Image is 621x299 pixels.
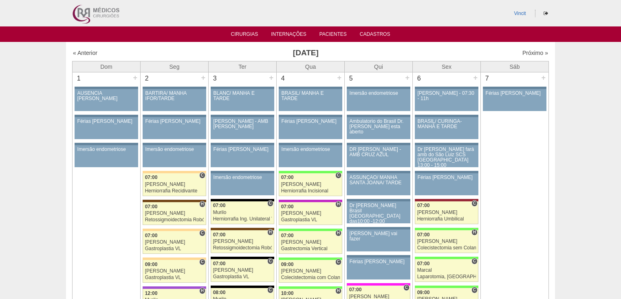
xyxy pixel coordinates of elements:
a: C 07:00 [PERSON_NAME] Herniorrafia Recidivante [143,173,206,196]
span: 07:00 [213,232,226,238]
a: ASSUNÇÃO/ MANHÃ SANTA JOANA/ TARDE [347,173,410,195]
div: 2 [141,72,153,85]
th: Sáb [481,61,549,72]
a: BLANC/ MANHÃ E TARDE [211,89,274,111]
a: Férias [PERSON_NAME] [415,173,478,195]
div: Imersão endometriose [77,147,136,152]
a: H 07:00 [PERSON_NAME] Retossigmoidectomia Robótica [211,230,274,253]
div: Marcal [417,268,476,273]
div: Key: Brasil [279,286,342,289]
div: Férias [PERSON_NAME] [486,91,544,96]
div: [PERSON_NAME] vai fazer [350,231,408,242]
a: Férias [PERSON_NAME] [483,89,546,111]
div: Herniorrafia Recidivante [145,188,204,194]
div: Dr [PERSON_NAME] fará amb do São Luiz SCS [GEOGRAPHIC_DATA] 13:00 - 15:00 [418,147,476,168]
div: + [268,72,275,83]
div: Key: Brasil [279,229,342,231]
a: Internações [271,31,306,39]
span: Consultório [267,287,273,293]
span: Hospital [199,201,205,207]
a: H 07:00 [PERSON_NAME] Gastrectomia Vertical [279,231,342,254]
a: Próximo » [522,50,548,56]
span: Consultório [471,200,478,207]
div: Ambulatorio do Brasil Dr. [PERSON_NAME] esta aberto [350,119,408,135]
span: 07:00 [145,233,158,238]
a: Dr [PERSON_NAME] fará amb do São Luiz SCS [GEOGRAPHIC_DATA] 13:00 - 15:00 [415,145,478,167]
div: BRASIL/ CURINGA- MANHÃ E TARDE [418,119,476,129]
div: Key: Aviso [347,255,410,258]
a: Pacientes [319,31,347,39]
div: Key: Aviso [415,115,478,117]
a: C 09:00 [PERSON_NAME] Gastroplastia VL [143,260,206,283]
div: Key: Maria Braido [279,200,342,202]
a: Vincit [514,11,526,16]
a: C 07:00 [PERSON_NAME] Gastroplastia VL [143,231,206,254]
div: + [200,72,207,83]
div: Gastroplastia VL [281,217,340,223]
span: 08:00 [213,290,226,295]
div: Key: Brasil [415,257,478,259]
div: [PERSON_NAME] [281,268,340,274]
span: 10:00 [281,290,294,296]
span: Consultório [335,172,341,179]
div: Key: Aviso [143,143,206,145]
div: [PERSON_NAME] [145,211,204,216]
span: 07:00 [281,204,294,210]
h3: [DATE] [187,47,425,59]
div: BARTIRA/ MANHÃ IFOR/TARDE [145,91,204,101]
span: 07:00 [145,204,158,210]
a: BARTIRA/ MANHÃ IFOR/TARDE [143,89,206,111]
div: Key: Sírio Libanês [415,199,478,201]
div: Key: Pro Matre [347,283,410,286]
span: 07:00 [145,175,158,180]
span: Consultório [199,230,205,236]
div: 4 [277,72,289,85]
div: Laparotomia, [GEOGRAPHIC_DATA], Drenagem, Bridas VL [417,274,476,279]
div: Key: Santa Joana [143,200,206,202]
span: Consultório [199,259,205,265]
div: Key: Aviso [143,115,206,117]
div: Key: Aviso [279,115,342,117]
div: 3 [209,72,221,85]
div: Gastroplastia VL [213,274,272,279]
div: Key: Blanc [211,257,274,259]
div: [PERSON_NAME] [281,240,340,245]
div: Férias [PERSON_NAME] [350,259,408,264]
div: [PERSON_NAME] [213,239,272,244]
div: Imersão endometriose [282,147,340,152]
div: Key: Aviso [483,87,546,89]
a: Dr [PERSON_NAME] Brasil [GEOGRAPHIC_DATA] das10:00 -12:00 [347,201,410,223]
div: Key: Aviso [211,171,274,173]
span: Hospital [335,230,341,236]
span: Consultório [471,258,478,264]
a: BRASIL/ MANHÃ E TARDE [279,89,342,111]
div: Key: Aviso [279,87,342,89]
span: 12:00 [145,290,158,296]
div: Key: Aviso [211,143,274,145]
a: H 07:00 [PERSON_NAME] Gastroplastia VL [279,202,342,225]
a: [PERSON_NAME] - 07:30 - 11h [415,89,478,111]
div: Key: Aviso [279,143,342,145]
div: Imersão endometriose [145,147,204,152]
div: Murilo [213,210,272,215]
div: Férias [PERSON_NAME] [77,119,136,124]
div: Retossigmoidectomia Robótica [213,245,272,251]
span: 07:00 [281,175,294,180]
div: Key: Santa Joana [211,228,274,230]
div: Gastrectomia Vertical [281,246,340,251]
a: Imersão endometriose [211,173,274,195]
a: C 07:00 Murilo Herniorrafia Ing. Unilateral VL [211,201,274,224]
a: Férias [PERSON_NAME] [143,117,206,139]
div: Gastroplastia VL [145,246,204,251]
span: Hospital [335,201,341,207]
div: Key: Blanc [211,199,274,201]
span: Consultório [267,200,273,207]
div: Key: Aviso [347,87,410,89]
div: Dr [PERSON_NAME] Brasil [GEOGRAPHIC_DATA] das10:00 -12:00 [350,203,408,225]
div: Key: Aviso [75,87,138,89]
div: Key: Aviso [347,227,410,229]
span: Consultório [471,287,478,293]
th: Seg [141,61,209,72]
span: 07:00 [349,287,362,292]
a: Férias [PERSON_NAME] [75,117,138,139]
